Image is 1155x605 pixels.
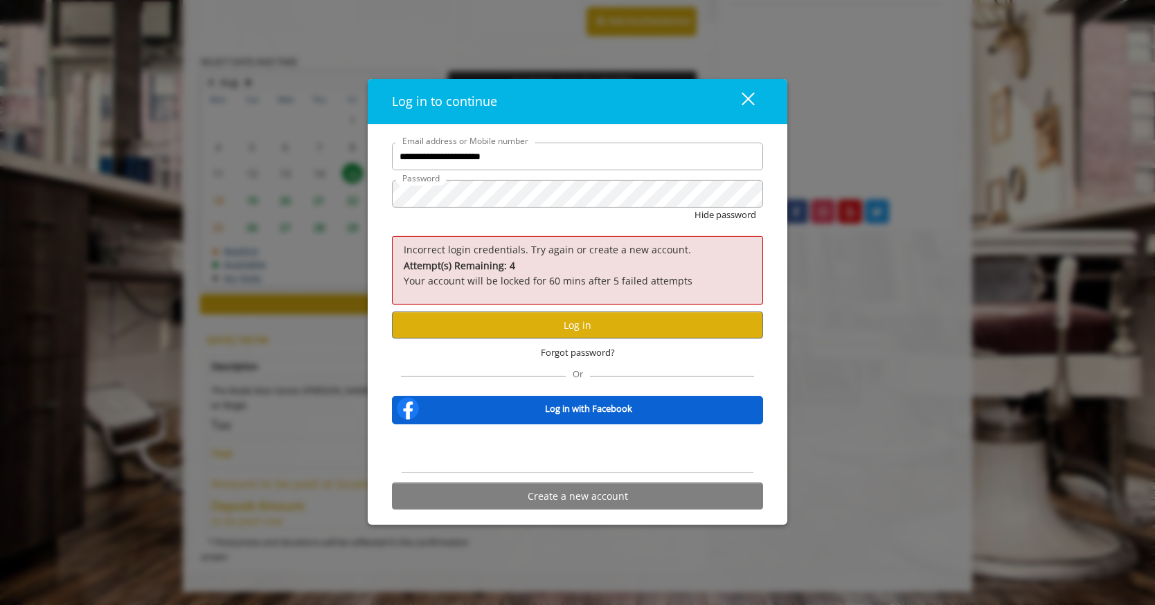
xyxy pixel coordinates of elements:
[716,87,763,116] button: close dialog
[404,243,691,256] span: Incorrect login credentials. Try again or create a new account.
[566,368,590,380] span: Or
[395,172,447,185] label: Password
[392,143,763,170] input: Email address or Mobile number
[392,311,763,338] button: Log in
[404,258,515,271] b: Attempt(s) Remaining: 4
[695,208,756,222] button: Hide password
[395,134,535,147] label: Email address or Mobile number
[545,401,632,416] b: Log in with Facebook
[392,93,497,109] span: Log in to continue
[726,91,753,112] div: close dialog
[392,180,763,208] input: Password
[392,482,763,509] button: Create a new account
[541,345,615,360] span: Forgot password?
[404,258,751,289] p: Your account will be locked for 60 mins after 5 failed attempts
[394,395,422,422] img: facebook-logo
[508,433,648,464] iframe: Sign in with Google Button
